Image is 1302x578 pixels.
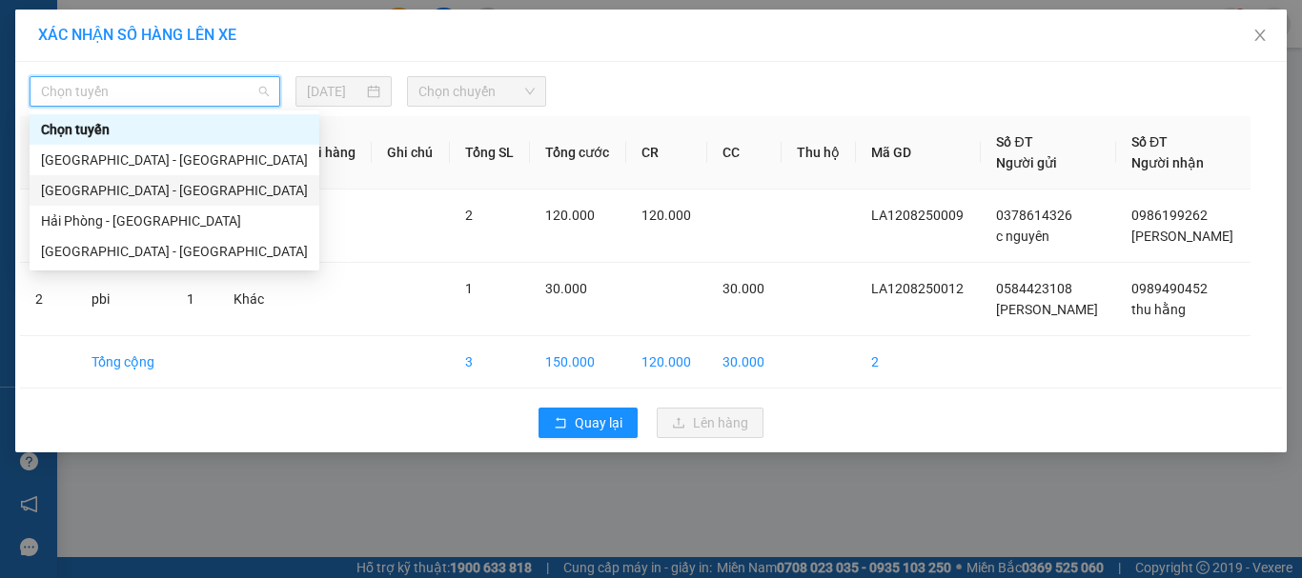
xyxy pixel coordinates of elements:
div: Hải Phòng - [GEOGRAPHIC_DATA] [41,210,308,231]
td: 1 [20,189,76,263]
th: Tổng cước [530,116,626,189]
div: [GEOGRAPHIC_DATA] - [GEOGRAPHIC_DATA] [41,180,308,201]
th: Loại hàng [280,116,373,189]
span: close [1252,28,1268,43]
th: CR [626,116,707,189]
span: Chuyển phát nhanh: [GEOGRAPHIC_DATA] - [GEOGRAPHIC_DATA] [108,82,273,149]
span: 30.000 [545,281,587,296]
td: Tổng cộng [76,336,172,389]
td: 2 [856,336,981,389]
div: Chọn tuyến [41,119,308,140]
span: c nguyên [996,229,1049,244]
button: Close [1233,10,1287,63]
span: 0989490452 [1131,281,1208,296]
input: 12/08/2025 [307,81,362,102]
th: Mã GD [856,116,981,189]
div: Chọn tuyến [30,114,319,145]
th: Ghi chú [372,116,449,189]
span: rollback [554,416,567,431]
img: logo [9,75,106,172]
div: Hải Phòng - Hà Nội [30,145,319,175]
td: 120.000 [626,336,707,389]
div: Yên Nghĩa - Hải Phòng [30,236,319,267]
span: 1 [187,291,194,307]
strong: CHUYỂN PHÁT NHANH VIP ANH HUY [118,15,261,77]
div: [GEOGRAPHIC_DATA] - [GEOGRAPHIC_DATA] [41,241,308,262]
span: Số ĐT [996,134,1032,149]
span: 2 [465,208,473,223]
div: Hà Nội - Hải Phòng [30,175,319,206]
th: Tổng SL [450,116,530,189]
td: pbi [76,263,172,336]
span: 0378614326 [996,208,1072,223]
span: thu hằng [1131,302,1186,317]
span: [PERSON_NAME] [996,302,1098,317]
th: STT [20,116,76,189]
th: Thu hộ [782,116,856,189]
span: Quay lại [575,412,622,433]
div: [GEOGRAPHIC_DATA] - [GEOGRAPHIC_DATA] [41,149,308,170]
td: Khác [218,263,280,336]
div: Hải Phòng - Yên Nghĩa [30,206,319,236]
td: 150.000 [530,336,626,389]
span: 30.000 [722,281,764,296]
span: Số ĐT [1131,134,1168,149]
span: 1 [465,281,473,296]
td: 30.000 [707,336,781,389]
button: uploadLên hàng [657,408,763,438]
span: 0584423108 [996,281,1072,296]
span: Người gửi [996,155,1057,170]
span: XÁC NHẬN SỐ HÀNG LÊN XE [38,26,236,44]
span: 0986199262 [1131,208,1208,223]
button: rollbackQuay lại [539,408,638,438]
span: [PERSON_NAME] [1131,229,1233,244]
span: LA1208250012 [871,281,964,296]
th: CC [707,116,781,189]
span: Chọn chuyến [418,77,536,106]
span: Người nhận [1131,155,1204,170]
span: LA1208250009 [871,208,964,223]
span: Chọn tuyến [41,77,269,106]
span: 120.000 [545,208,595,223]
td: 2 [20,263,76,336]
td: 3 [450,336,530,389]
span: 120.000 [641,208,691,223]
